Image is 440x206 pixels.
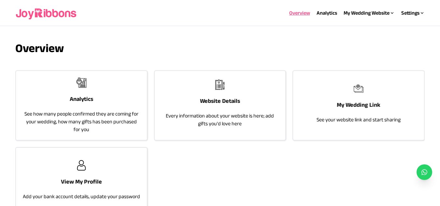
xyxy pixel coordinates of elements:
img: joyribbons [15,3,78,23]
img: joyribbons [215,79,225,90]
a: Analytics [317,10,337,16]
img: joyribbons [353,83,364,94]
a: Overview [289,10,310,16]
h3: View My Profile [61,177,102,186]
img: joyribbons [76,77,87,88]
h3: My Wedding Link [337,100,380,109]
p: See how many people confirmed they are coming for your wedding, how many gifts has been purchased... [22,110,140,133]
img: joyribbons [76,160,87,171]
div: My Wedding Website [344,9,395,17]
p: Add your bank account details, update your password [23,193,140,200]
a: joyribbonsMy Wedding LinkSee your website link and start sharing [292,70,424,141]
p: See your website link and start sharing [317,116,401,124]
a: joyribbonsWebsite DetailsEvery information about your website is here; add gifts you'd love here [154,70,286,141]
h3: Analytics [70,94,93,103]
a: joyribbonsAnalyticsSee how many people confirmed they are coming for your wedding, how many gifts... [15,70,147,141]
p: Every information about your website is here; add gifts you'd love here [161,112,279,128]
div: Settings [401,9,425,17]
h3: Website Details [200,96,240,105]
h3: Overview [15,42,424,55]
